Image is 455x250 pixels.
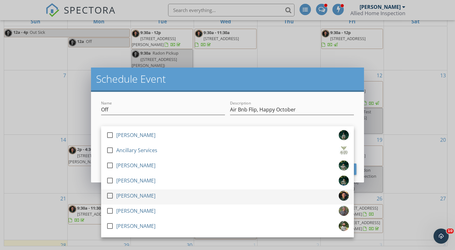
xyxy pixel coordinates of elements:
div: [PERSON_NAME] [116,176,155,186]
img: img_4297.jpeg [339,221,349,231]
span: 10 [446,229,454,234]
iframe: Intercom live chat [434,229,449,244]
img: chuck_headshot.jpg [339,130,349,140]
h2: Schedule Event [96,73,359,85]
img: dustin_headshot.jpg [339,160,349,170]
img: lindsay_headshot.jpg [339,176,349,186]
div: [PERSON_NAME] [116,160,155,170]
div: [PERSON_NAME] [116,206,155,216]
img: allied__mainlogo_2color.jpg [339,145,349,155]
div: [PERSON_NAME] [116,221,155,231]
div: [PERSON_NAME] [116,130,155,140]
img: robertino.png [339,191,349,201]
div: Ancillary Services [116,145,157,155]
div: [PERSON_NAME] [116,191,155,201]
img: img_9430.jpeg [339,206,349,216]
